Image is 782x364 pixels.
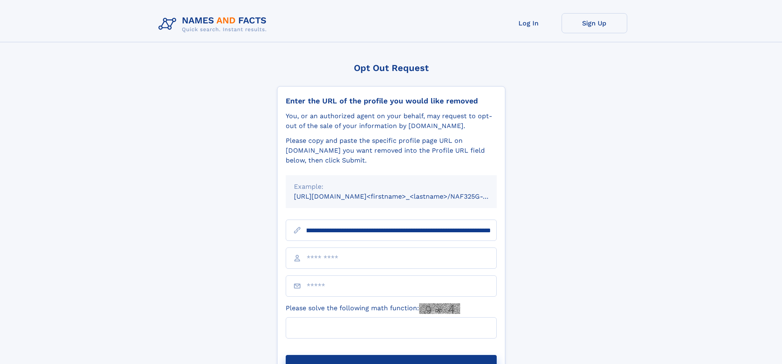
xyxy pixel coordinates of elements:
[294,192,512,200] small: [URL][DOMAIN_NAME]<firstname>_<lastname>/NAF325G-xxxxxxxx
[277,63,505,73] div: Opt Out Request
[562,13,627,33] a: Sign Up
[294,182,488,192] div: Example:
[286,111,497,131] div: You, or an authorized agent on your behalf, may request to opt-out of the sale of your informatio...
[155,13,273,35] img: Logo Names and Facts
[286,96,497,105] div: Enter the URL of the profile you would like removed
[496,13,562,33] a: Log In
[286,303,460,314] label: Please solve the following math function:
[286,136,497,165] div: Please copy and paste the specific profile page URL on [DOMAIN_NAME] you want removed into the Pr...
